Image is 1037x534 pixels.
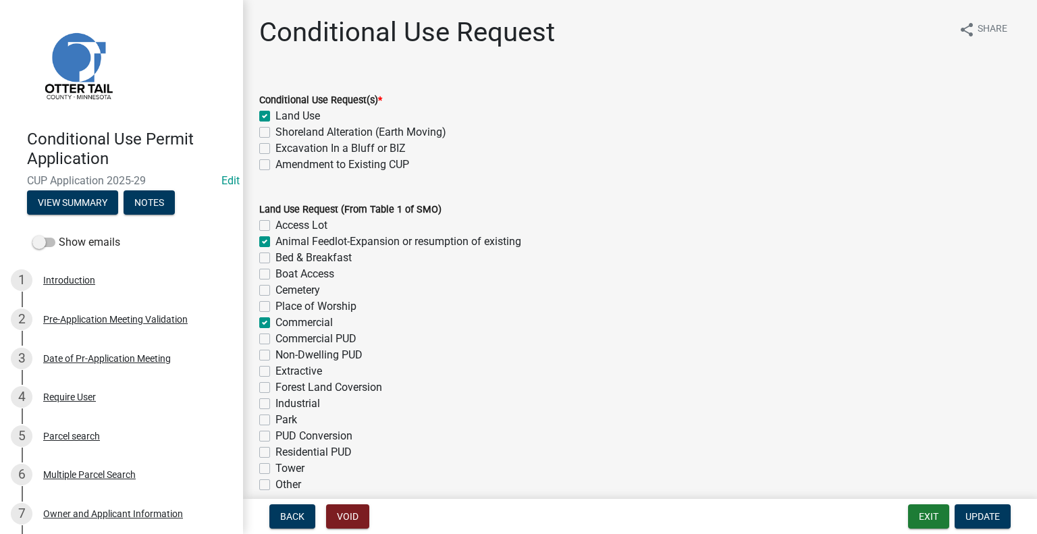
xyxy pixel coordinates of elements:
[43,470,136,479] div: Multiple Parcel Search
[221,174,240,187] a: Edit
[275,331,356,347] label: Commercial PUD
[27,190,118,215] button: View Summary
[259,16,555,49] h1: Conditional Use Request
[43,431,100,441] div: Parcel search
[221,174,240,187] wm-modal-confirm: Edit Application Number
[908,504,949,529] button: Exit
[275,140,406,157] label: Excavation In a Bluff or BIZ
[275,412,297,428] label: Park
[275,477,301,493] label: Other
[275,282,320,298] label: Cemetery
[275,108,320,124] label: Land Use
[275,347,363,363] label: Non-Dwelling PUD
[43,354,171,363] div: Date of Pr-Application Meeting
[43,275,95,285] div: Introduction
[124,190,175,215] button: Notes
[275,124,446,140] label: Shoreland Alteration (Earth Moving)
[27,130,232,169] h4: Conditional Use Permit Application
[965,511,1000,522] span: Update
[259,96,382,105] label: Conditional Use Request(s)
[275,250,352,266] label: Bed & Breakfast
[11,386,32,408] div: 4
[124,198,175,209] wm-modal-confirm: Notes
[275,157,409,173] label: Amendment to Existing CUP
[275,217,327,234] label: Access Lot
[275,428,352,444] label: PUD Conversion
[27,198,118,209] wm-modal-confirm: Summary
[43,392,96,402] div: Require User
[11,464,32,485] div: 6
[275,234,521,250] label: Animal Feedlot-Expansion or resumption of existing
[43,509,183,518] div: Owner and Applicant Information
[27,174,216,187] span: CUP Application 2025-29
[978,22,1007,38] span: Share
[11,309,32,330] div: 2
[275,315,333,331] label: Commercial
[32,234,120,250] label: Show emails
[259,205,442,215] label: Land Use Request (From Table 1 of SMO)
[280,511,304,522] span: Back
[275,298,356,315] label: Place of Worship
[11,348,32,369] div: 3
[959,22,975,38] i: share
[275,444,352,460] label: Residential PUD
[275,396,320,412] label: Industrial
[275,460,304,477] label: Tower
[11,269,32,291] div: 1
[948,16,1018,43] button: shareShare
[43,315,188,324] div: Pre-Application Meeting Validation
[326,504,369,529] button: Void
[275,379,382,396] label: Forest Land Coversion
[27,14,128,115] img: Otter Tail County, Minnesota
[275,266,334,282] label: Boat Access
[275,363,322,379] label: Extractive
[11,503,32,525] div: 7
[269,504,315,529] button: Back
[955,504,1011,529] button: Update
[11,425,32,447] div: 5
